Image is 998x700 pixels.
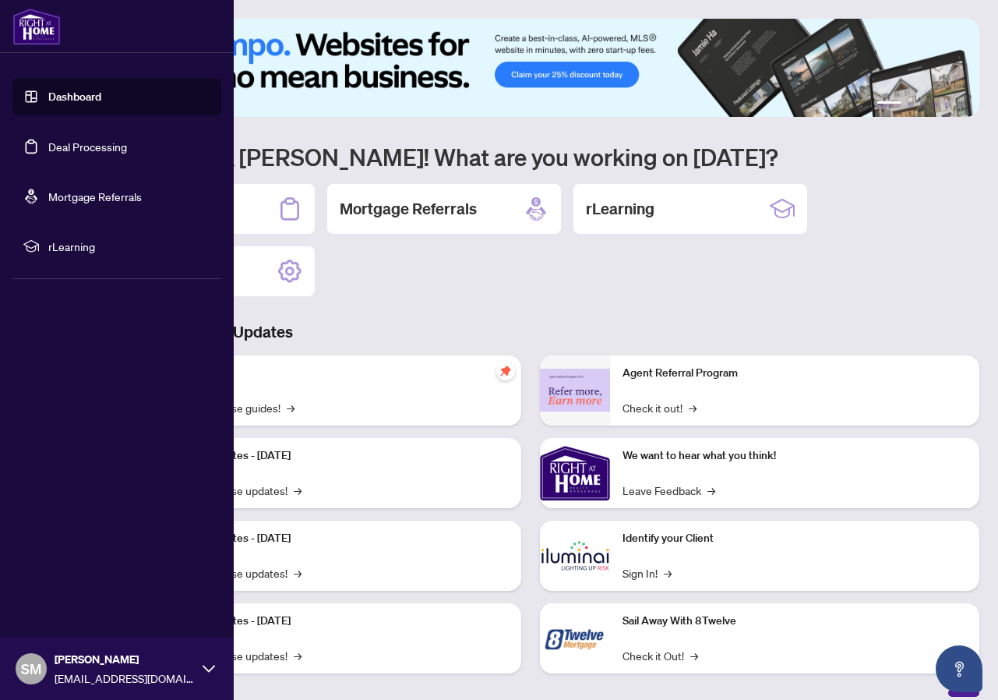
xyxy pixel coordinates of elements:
button: 6 [957,101,964,108]
span: → [707,482,715,499]
span: [EMAIL_ADDRESS][DOMAIN_NAME] [55,670,195,687]
h3: Brokerage & Industry Updates [81,321,979,343]
a: Check it Out!→ [622,647,698,664]
a: Sign In!→ [622,564,672,582]
a: Check it out!→ [622,399,696,416]
a: Deal Processing [48,140,127,154]
p: Platform Updates - [DATE] [164,447,509,465]
h2: Mortgage Referrals [340,198,477,220]
img: Identify your Client [540,521,610,591]
span: → [287,399,294,416]
a: Leave Feedback→ [622,482,715,499]
span: rLearning [48,238,210,255]
p: Sail Away With 8Twelve [622,613,968,630]
button: 5 [945,101,951,108]
span: pushpin [496,362,515,380]
span: [PERSON_NAME] [55,651,195,668]
img: Sail Away With 8Twelve [540,603,610,673]
span: → [294,647,302,664]
img: Slide 0 [81,19,979,117]
p: Identify your Client [622,530,968,547]
a: Dashboard [48,90,101,104]
button: 1 [876,101,901,108]
h2: rLearning [586,198,654,220]
p: We want to hear what you think! [622,447,968,465]
img: We want to hear what you think! [540,438,610,508]
span: → [294,482,302,499]
span: → [664,564,672,582]
span: SM [21,658,41,680]
p: Agent Referral Program [622,365,968,382]
button: 4 [933,101,939,108]
button: Open asap [936,645,982,692]
img: logo [12,8,61,45]
span: → [294,564,302,582]
h1: Welcome back [PERSON_NAME]! What are you working on [DATE]? [81,142,979,171]
p: Self-Help [164,365,509,382]
button: 2 [908,101,914,108]
a: Mortgage Referrals [48,189,142,203]
p: Platform Updates - [DATE] [164,530,509,547]
img: Agent Referral Program [540,369,610,412]
span: → [690,647,698,664]
p: Platform Updates - [DATE] [164,613,509,630]
button: 3 [920,101,926,108]
span: → [689,399,696,416]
